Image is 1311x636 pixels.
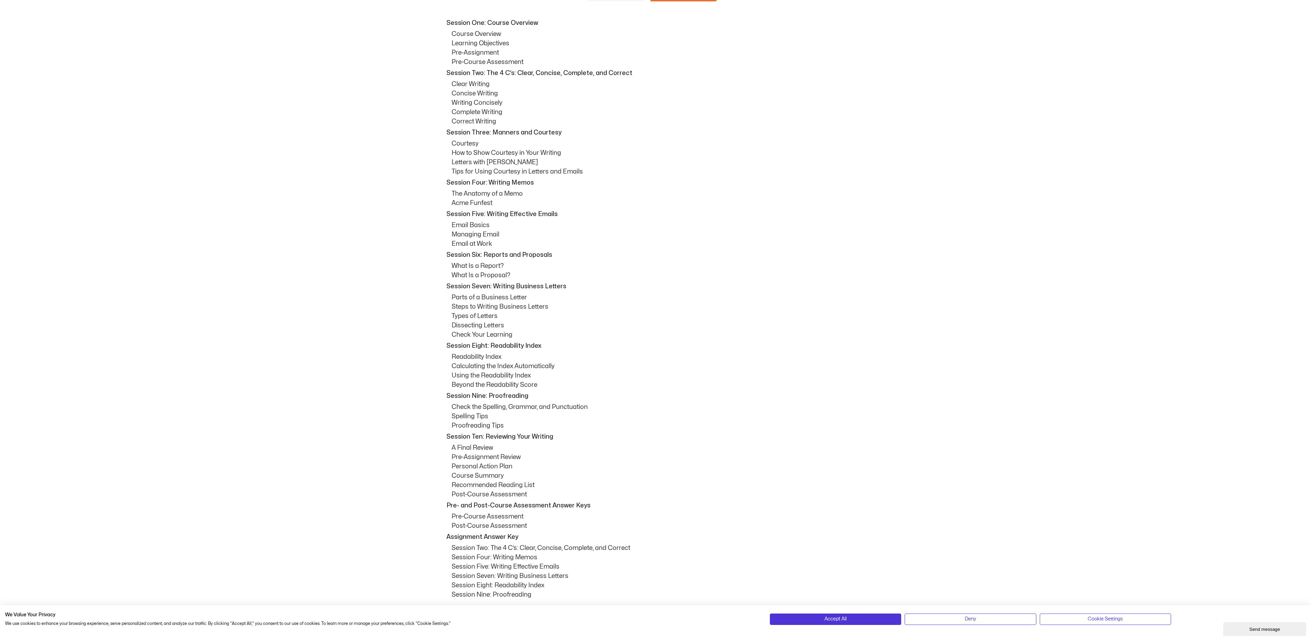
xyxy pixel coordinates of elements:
h2: We Value Your Privacy [5,612,760,618]
p: Session Four: Writing Memos [446,178,868,187]
p: Calculating the Index Automatically [452,362,870,371]
p: Assignment Answer Key [446,532,868,542]
p: Writing Concisely [452,98,870,107]
p: Session Five: Writing Effective Emails [452,562,870,571]
p: Session Nine: Proofreading [446,391,868,401]
p: Managing Email [452,230,870,239]
p: Check Your Learning [452,330,870,339]
p: Session Three: Manners and Courtesy [446,128,868,137]
span: Deny [965,615,976,623]
p: Session Eight: Readability Index [446,341,868,350]
p: Using the Readability Index [452,371,870,380]
p: Session Six: Reports and Proposals [446,250,868,260]
p: Session Four: Writing Memos [452,553,870,562]
button: Accept all cookies [770,614,901,625]
span: Cookie Settings [1088,615,1123,623]
button: Adjust cookie preferences [1040,614,1171,625]
p: Letters with [PERSON_NAME] [452,158,870,167]
p: Post-Course Assessment [452,521,870,531]
p: Recommended Reading List [452,480,870,490]
p: Types of Letters [452,311,870,321]
p: Session Two: The 4 C’s: Clear, Concise, Complete, and Correct [452,543,870,553]
p: Proofreading Tips [452,421,870,430]
p: Beyond the Readability Score [452,380,870,390]
p: Session Seven: Writing Business Letters [452,571,870,581]
p: Readability Index [452,352,870,362]
p: Parts of a Business Letter [452,293,870,302]
p: Session Ten: Reviewing Your Writing [446,432,868,441]
p: Dissecting Letters [452,321,870,330]
p: Tips for Using Courtesy in Letters and Emails [452,167,870,176]
p: Acme Funfest [452,198,870,208]
p: How to Show Courtesy in Your Writing [452,148,870,158]
button: Deny all cookies [905,614,1036,625]
p: Session Five: Writing Effective Emails [446,209,868,219]
p: Concise Writing [452,89,870,98]
p: What Is a Report? [452,261,870,271]
p: Post-Course Assessment [452,490,870,499]
p: Course Summary [452,471,870,480]
p: Pre- and Post-Course Assessment Answer Keys [446,501,868,510]
p: Clear Writing [452,79,870,89]
p: Check the Spelling, Grammar, and Punctuation [452,402,870,412]
p: Correct Writing [452,117,870,126]
p: Session Two: The 4 C’s: Clear, Concise, Complete, and Correct [446,68,868,78]
p: Pre-Assignment [452,48,870,57]
p: Session Seven: Writing Business Letters [446,282,868,291]
p: A Final Review [452,443,870,452]
p: Session One: Course Overview [446,18,868,28]
p: We use cookies to enhance your browsing experience, serve personalized content, and analyze our t... [5,621,760,627]
p: Session Nine: Proofreading [452,590,870,599]
p: Pre-Course Assessment [452,512,870,521]
span: Accept All [824,615,847,623]
p: Email Basics [452,221,870,230]
p: Session Eight: Readability Index [452,581,870,590]
p: Pre-Assignment Review [452,452,870,462]
p: Spelling Tips [452,412,870,421]
p: Steps to Writing Business Letters [452,302,870,311]
p: Complete Writing [452,107,870,117]
iframe: chat widget [1223,621,1308,636]
p: What Is a Proposal? [452,271,870,280]
p: The Anatomy of a Memo [452,189,870,198]
p: Course Overview [452,29,870,39]
p: Personal Action Plan [452,462,870,471]
p: Email at Work [452,239,870,249]
p: Pre-Course Assessment [452,57,870,67]
p: Courtesy [452,139,870,148]
p: Learning Objectives [452,39,870,48]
